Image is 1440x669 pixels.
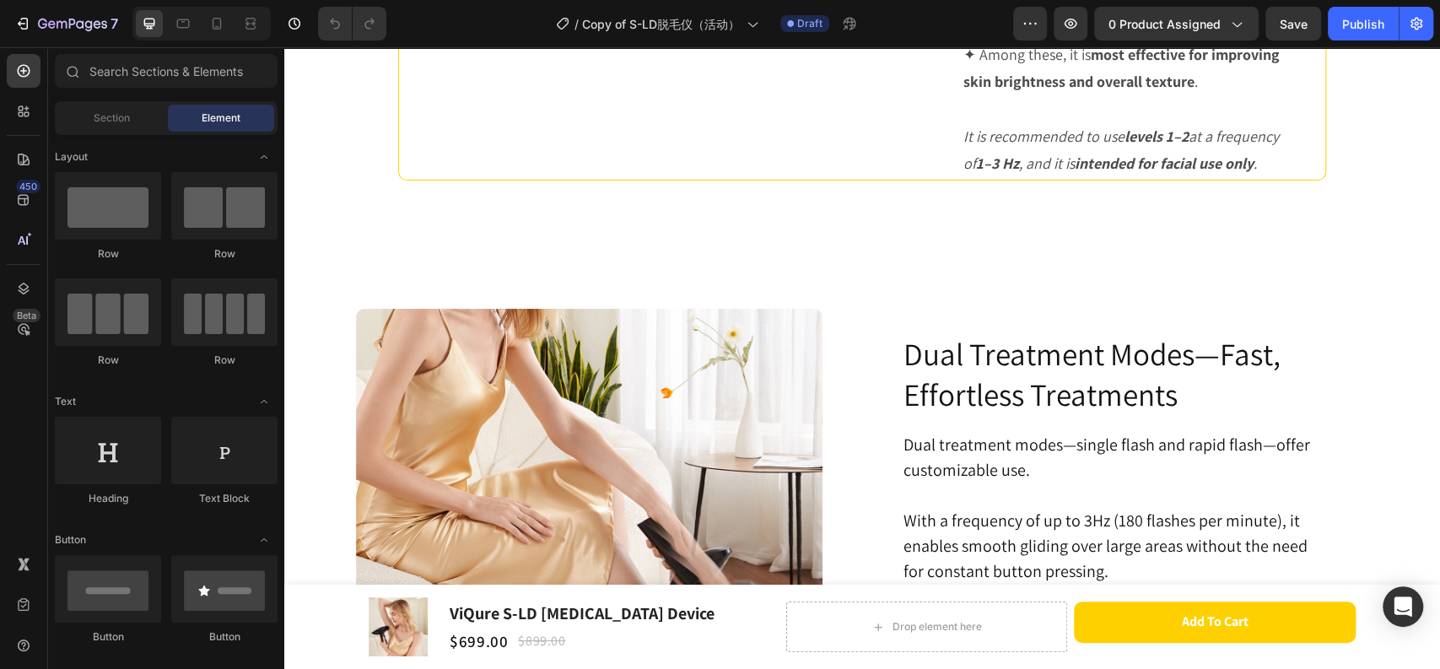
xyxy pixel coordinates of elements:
div: Open Intercom Messenger [1383,586,1423,627]
strong: 1–3 Hz [692,106,735,126]
p: Dual treatment modes—single flash and rapid flash—offer customizable use. [619,385,1036,435]
span: Section [94,111,130,126]
span: Button [55,532,86,548]
strong: intended for facial use only [790,106,969,126]
div: Button [55,629,161,645]
button: Add to cart [790,554,1071,596]
h1: ViQure S-LD [MEDICAL_DATA] Device [164,553,492,579]
div: Text Block [171,491,278,506]
strong: levels 1–2 [840,79,904,99]
span: Copy of S-LD脱毛仪（活动） [582,15,740,33]
span: Toggle open [251,143,278,170]
span: Save [1280,17,1308,31]
span: Layout [55,149,88,165]
span: Draft [797,16,822,31]
i: It is recommended to use at a frequency of , and it is . [679,79,995,126]
button: 0 product assigned [1094,7,1259,40]
span: / [574,15,579,33]
div: Row [171,353,278,368]
span: Toggle open [251,526,278,553]
button: Save [1265,7,1321,40]
div: Button [171,629,278,645]
input: Search Sections & Elements [55,54,278,88]
div: $899.00 [232,584,283,605]
button: 7 [7,7,126,40]
div: Add to cart [898,566,964,584]
p: 7 [111,13,118,34]
span: Element [202,111,240,126]
div: Row [55,246,161,262]
span: Toggle open [251,388,278,415]
button: Publish [1328,7,1399,40]
h2: dual treatment modes—fast, effortless treatments [618,285,1084,370]
iframe: Design area [284,47,1440,669]
span: Text [55,394,76,409]
div: Row [171,246,278,262]
div: Publish [1342,15,1384,33]
div: Row [55,353,161,368]
p: With a frequency of up to 3Hz (180 flashes per minute), it enables smooth gliding over large area... [619,461,1036,537]
div: Beta [13,309,40,322]
div: Heading [55,491,161,506]
span: 0 product assigned [1108,15,1221,33]
div: $699.00 [164,582,225,607]
div: 450 [16,180,40,193]
div: Drop element here [607,573,697,586]
div: Undo/Redo [318,7,386,40]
